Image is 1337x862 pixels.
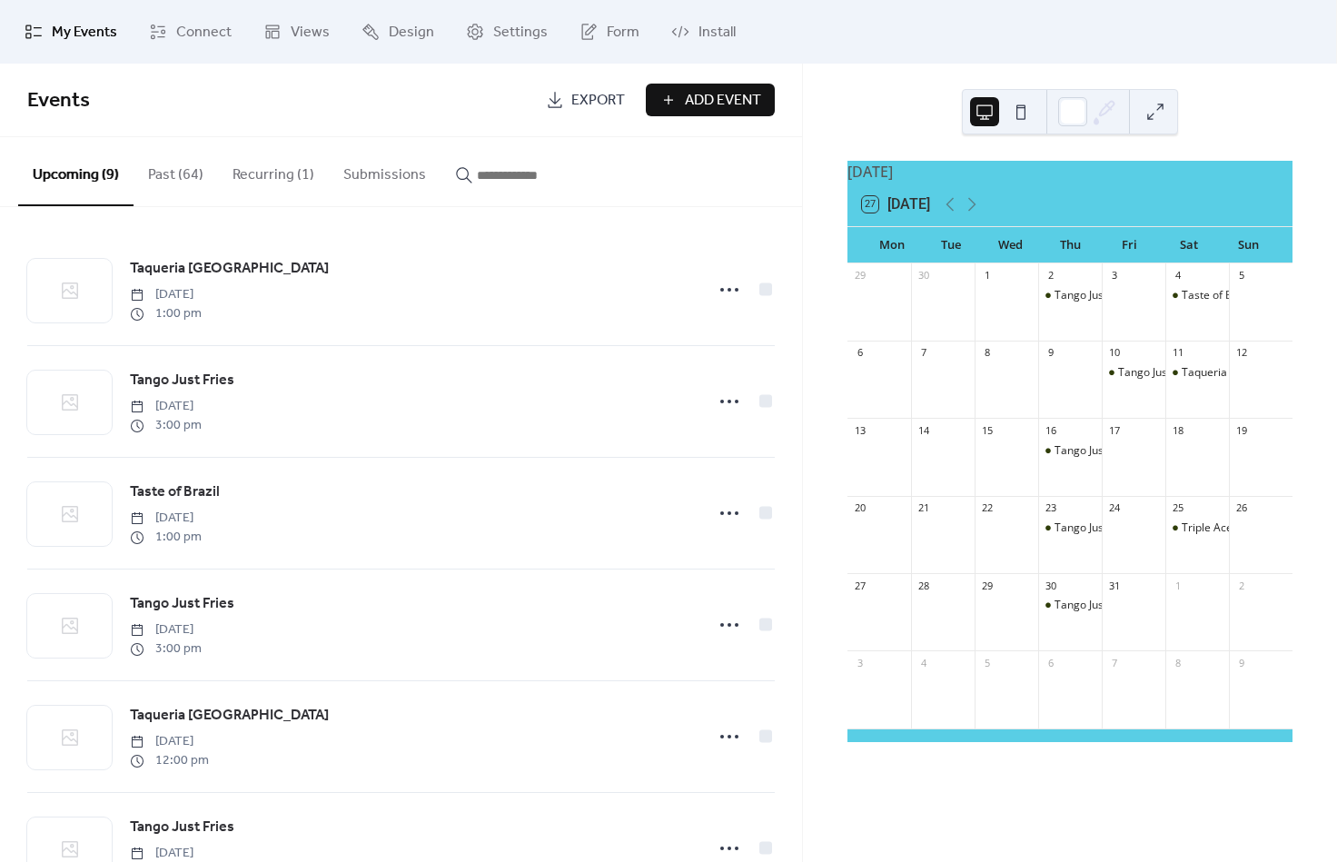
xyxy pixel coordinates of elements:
span: Taqueria [GEOGRAPHIC_DATA] [130,705,329,727]
div: 19 [1234,423,1248,437]
div: 1 [980,269,994,282]
div: 3 [853,656,867,669]
div: Tango Just Fries [1118,365,1198,381]
button: Recurring (1) [218,137,329,204]
div: 26 [1234,501,1248,515]
div: 8 [1171,656,1184,669]
a: Design [348,7,448,56]
div: 8 [980,346,994,360]
div: 30 [1044,579,1057,592]
span: Install [698,22,736,44]
button: Upcoming (9) [18,137,134,206]
a: Tango Just Fries [130,369,234,392]
div: 29 [853,269,867,282]
span: Add Event [685,90,761,112]
div: [DATE] [847,161,1292,183]
div: 22 [980,501,994,515]
div: 5 [1234,269,1248,282]
div: 6 [853,346,867,360]
a: Taqueria [GEOGRAPHIC_DATA] [130,257,329,281]
div: 20 [853,501,867,515]
span: Taste of Brazil [130,481,220,503]
a: Tango Just Fries [130,816,234,839]
div: 4 [1171,269,1184,282]
div: 29 [980,579,994,592]
div: Tue [922,227,981,263]
div: 31 [1107,579,1121,592]
div: Tango Just Fries [1055,520,1134,536]
div: 6 [1044,656,1057,669]
div: 21 [916,501,930,515]
span: Tango Just Fries [130,593,234,615]
div: 10 [1107,346,1121,360]
a: Form [566,7,653,56]
span: 1:00 pm [130,528,202,547]
a: Export [532,84,639,116]
div: 17 [1107,423,1121,437]
span: Tango Just Fries [130,370,234,391]
div: 27 [853,579,867,592]
a: Install [658,7,749,56]
div: Mon [862,227,921,263]
div: Tango Just Fries [1038,520,1102,536]
div: Tango Just Fries [1038,598,1102,613]
button: Add Event [646,84,775,116]
span: Connect [176,22,232,44]
div: 13 [853,423,867,437]
div: Tango Just Fries [1102,365,1165,381]
span: [DATE] [130,732,209,751]
div: 4 [916,656,930,669]
div: Tango Just Fries [1038,443,1102,459]
span: [DATE] [130,285,202,304]
div: 12 [1234,346,1248,360]
div: 7 [916,346,930,360]
div: 25 [1171,501,1184,515]
span: [DATE] [130,620,202,639]
span: Views [291,22,330,44]
div: Tango Just Fries [1055,288,1134,303]
div: 23 [1044,501,1057,515]
div: 7 [1107,656,1121,669]
button: 27[DATE] [856,192,936,217]
span: Settings [493,22,548,44]
span: 12:00 pm [130,751,209,770]
div: Triple Aces Smoke Shack [1182,520,1308,536]
div: 30 [916,269,930,282]
div: 3 [1107,269,1121,282]
div: Triple Aces Smoke Shack [1165,520,1229,536]
a: My Events [11,7,131,56]
span: 3:00 pm [130,416,202,435]
div: 16 [1044,423,1057,437]
a: Views [250,7,343,56]
a: Settings [452,7,561,56]
span: Export [571,90,625,112]
div: 11 [1171,346,1184,360]
div: 2 [1044,269,1057,282]
div: 5 [980,656,994,669]
div: Sun [1219,227,1278,263]
a: Tango Just Fries [130,592,234,616]
div: Sat [1159,227,1218,263]
div: Taste of Brazil [1165,288,1229,303]
span: Design [389,22,434,44]
div: 2 [1234,579,1248,592]
div: 9 [1044,346,1057,360]
div: 18 [1171,423,1184,437]
span: My Events [52,22,117,44]
span: Taqueria [GEOGRAPHIC_DATA] [130,258,329,280]
div: 28 [916,579,930,592]
span: 1:00 pm [130,304,202,323]
a: Taste of Brazil [130,481,220,504]
button: Past (64) [134,137,218,204]
div: 14 [916,423,930,437]
div: Tango Just Fries [1038,288,1102,303]
div: 1 [1171,579,1184,592]
span: Form [607,22,639,44]
div: Tango Just Fries [1055,443,1134,459]
div: Taqueria La Marea [1165,365,1229,381]
div: Thu [1040,227,1099,263]
div: 15 [980,423,994,437]
span: Tango Just Fries [130,817,234,838]
button: Submissions [329,137,441,204]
